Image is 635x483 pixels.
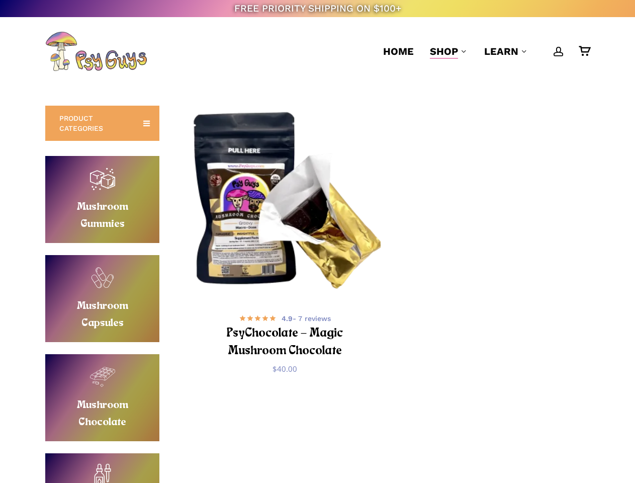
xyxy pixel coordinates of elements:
[383,45,414,57] span: Home
[375,17,590,86] nav: Main Menu
[45,31,147,71] img: PsyGuys
[189,108,380,299] a: PsyChocolate - Magic Mushroom Chocolate
[273,364,297,374] bdi: 40.00
[430,44,468,58] a: Shop
[273,364,277,374] span: $
[189,108,380,299] img: Psy Guys mushroom chocolate bar packaging and unwrapped bar
[430,45,458,57] span: Shop
[59,113,131,133] span: PRODUCT CATEGORIES
[282,314,293,323] b: 4.9
[484,45,518,57] span: Learn
[201,312,368,356] a: 4.9- 7 reviews PsyChocolate – Magic Mushroom Chocolate
[383,44,414,58] a: Home
[484,44,528,58] a: Learn
[282,313,331,324] span: - 7 reviews
[45,106,159,141] a: PRODUCT CATEGORIES
[201,325,368,361] h2: PsyChocolate – Magic Mushroom Chocolate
